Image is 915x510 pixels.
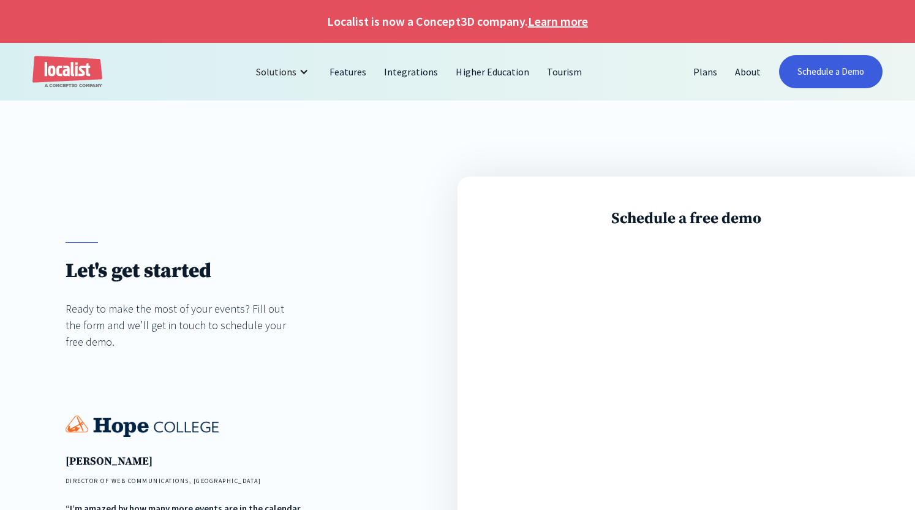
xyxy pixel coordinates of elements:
h3: Schedule a free demo [522,209,851,228]
a: Higher Education [447,57,538,86]
img: Hope College logo [66,416,219,437]
a: Learn more [528,12,588,31]
a: Plans [685,57,726,86]
a: About [726,57,770,86]
div: Solutions [256,64,296,79]
a: Tourism [538,57,591,86]
div: Ready to make the most of your events? Fill out the form and we’ll get in touch to schedule your ... [66,300,295,350]
a: home [32,56,102,88]
a: Schedule a Demo [779,55,882,88]
h1: Let's get started [66,259,295,284]
div: Solutions [247,57,321,86]
strong: [PERSON_NAME] [66,454,152,468]
h4: DIRECTOR OF WEB COMMUNICATIONS, [GEOGRAPHIC_DATA] [66,476,327,485]
a: Integrations [375,57,447,86]
a: Features [321,57,375,86]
